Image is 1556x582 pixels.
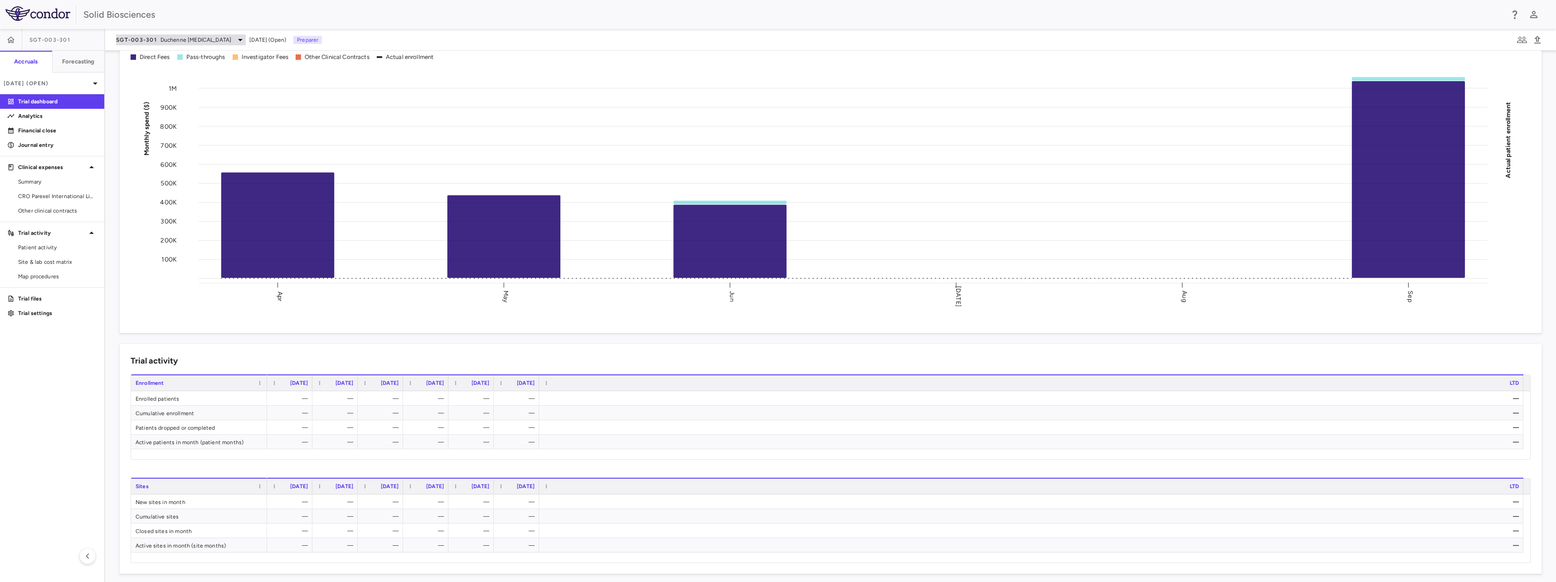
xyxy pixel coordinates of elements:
[502,420,535,435] div: —
[502,435,535,449] div: —
[275,538,308,553] div: —
[131,524,267,538] div: Closed sites in month
[502,290,510,302] text: May
[160,179,177,187] tspan: 500K
[275,406,308,420] div: —
[472,483,489,490] span: [DATE]
[275,435,308,449] div: —
[502,406,535,420] div: —
[131,435,267,449] div: Active patients in month (patient months)
[321,509,353,524] div: —
[547,524,1519,538] div: —
[502,495,535,509] div: —
[411,524,444,538] div: —
[18,141,97,149] p: Journal entry
[18,207,97,215] span: Other clinical contracts
[321,420,353,435] div: —
[321,406,353,420] div: —
[547,420,1519,435] div: —
[472,380,489,386] span: [DATE]
[426,380,444,386] span: [DATE]
[547,509,1519,524] div: —
[275,420,308,435] div: —
[169,84,177,92] tspan: 1M
[249,36,286,44] span: [DATE] (Open)
[14,58,38,66] h6: Accruals
[18,258,97,266] span: Site & lab cost matrix
[131,420,267,434] div: Patients dropped or completed
[457,509,489,524] div: —
[547,391,1519,406] div: —
[160,141,177,149] tspan: 700K
[411,435,444,449] div: —
[1510,380,1519,386] span: LTD
[131,355,178,367] h6: Trial activity
[293,36,322,44] p: Preparer
[1504,102,1512,178] tspan: Actual patient enrollment
[29,36,70,44] span: SGT-003-301
[321,391,353,406] div: —
[62,58,95,66] h6: Forecasting
[457,435,489,449] div: —
[18,229,86,237] p: Trial activity
[411,406,444,420] div: —
[18,163,86,171] p: Clinical expenses
[5,6,70,21] img: logo-full-BYUhSk78.svg
[336,380,353,386] span: [DATE]
[547,406,1519,420] div: —
[366,538,399,553] div: —
[381,380,399,386] span: [DATE]
[366,509,399,524] div: —
[411,495,444,509] div: —
[242,53,289,61] div: Investigator Fees
[457,495,489,509] div: —
[276,291,284,301] text: Apr
[18,178,97,186] span: Summary
[1181,291,1188,302] text: Aug
[140,53,170,61] div: Direct Fees
[305,53,370,61] div: Other Clinical Contracts
[321,538,353,553] div: —
[290,483,308,490] span: [DATE]
[457,391,489,406] div: —
[366,524,399,538] div: —
[411,391,444,406] div: —
[366,391,399,406] div: —
[18,112,97,120] p: Analytics
[18,192,97,200] span: CRO Parexel International Limited
[136,483,149,490] span: Sites
[1406,291,1414,302] text: Sep
[386,53,434,61] div: Actual enrollment
[366,420,399,435] div: —
[18,97,97,106] p: Trial dashboard
[275,509,308,524] div: —
[366,435,399,449] div: —
[4,79,90,87] p: [DATE] (Open)
[131,509,267,523] div: Cumulative sites
[502,509,535,524] div: —
[411,509,444,524] div: —
[18,243,97,252] span: Patient activity
[457,524,489,538] div: —
[728,291,736,301] text: Jun
[547,538,1519,553] div: —
[502,524,535,538] div: —
[517,483,535,490] span: [DATE]
[160,199,177,206] tspan: 400K
[18,272,97,281] span: Map procedures
[502,391,535,406] div: —
[131,391,267,405] div: Enrolled patients
[290,380,308,386] span: [DATE]
[131,538,267,552] div: Active sites in month (site months)
[160,160,177,168] tspan: 600K
[321,524,353,538] div: —
[457,538,489,553] div: —
[457,406,489,420] div: —
[143,102,151,155] tspan: Monthly spend ($)
[954,286,962,307] text: [DATE]
[321,435,353,449] div: —
[275,391,308,406] div: —
[426,483,444,490] span: [DATE]
[160,122,177,130] tspan: 800K
[547,435,1519,449] div: —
